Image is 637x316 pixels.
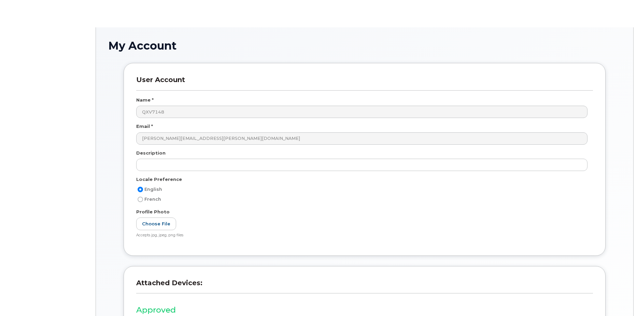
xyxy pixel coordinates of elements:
[144,187,162,192] span: English
[136,76,593,90] h3: User Account
[138,187,143,192] input: English
[108,40,621,52] h1: My Account
[144,197,161,202] span: French
[136,97,154,103] label: Name *
[136,218,176,230] label: Choose File
[136,176,182,183] label: Locale Preference
[138,197,143,202] input: French
[136,279,593,293] h3: Attached Devices:
[136,150,166,156] label: Description
[136,306,593,314] h3: Approved
[136,209,170,215] label: Profile Photo
[136,233,588,238] div: Accepts jpg, jpeg, png files
[136,123,153,130] label: Email *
